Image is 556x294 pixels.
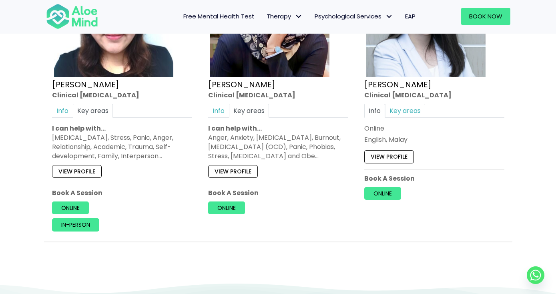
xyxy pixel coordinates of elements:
p: Book A Session [208,188,348,197]
span: Therapy [267,12,303,20]
a: Online [208,201,245,214]
a: Online [52,201,89,214]
p: Book A Session [364,174,504,183]
span: EAP [405,12,415,20]
a: Info [364,104,385,118]
span: Book Now [469,12,502,20]
a: [PERSON_NAME] [364,79,432,90]
span: Psychological Services [315,12,393,20]
a: Free Mental Health Test [177,8,261,25]
a: View profile [364,150,414,163]
a: Whatsapp [527,266,544,284]
a: Book Now [461,8,510,25]
span: Free Mental Health Test [183,12,255,20]
a: In-person [52,218,99,231]
a: TherapyTherapy: submenu [261,8,309,25]
p: English, Malay [364,135,504,144]
nav: Menu [108,8,422,25]
a: Info [52,104,73,118]
a: [PERSON_NAME] [52,79,119,90]
a: Key areas [385,104,425,118]
a: EAP [399,8,422,25]
div: Online [364,124,504,133]
div: Clinical [MEDICAL_DATA] [208,91,348,100]
a: Key areas [73,104,113,118]
div: [MEDICAL_DATA], Stress, Panic, Anger, Relationship, Academic, Trauma, Self-development, Family, I... [52,133,192,161]
span: Psychological Services: submenu [383,11,395,22]
img: Aloe mind Logo [46,3,98,30]
p: I can help with… [208,124,348,133]
a: Info [208,104,229,118]
a: [PERSON_NAME] [208,79,275,90]
a: Key areas [229,104,269,118]
span: Therapy: submenu [293,11,305,22]
p: I can help with… [52,124,192,133]
a: View profile [208,165,258,178]
div: Clinical [MEDICAL_DATA] [364,91,504,100]
a: View profile [52,165,102,178]
a: Online [364,187,401,200]
div: Clinical [MEDICAL_DATA] [52,91,192,100]
a: Psychological ServicesPsychological Services: submenu [309,8,399,25]
div: Anger, Anxiety, [MEDICAL_DATA], Burnout, [MEDICAL_DATA] (OCD), Panic, Phobias, Stress, [MEDICAL_D... [208,133,348,161]
p: Book A Session [52,188,192,197]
